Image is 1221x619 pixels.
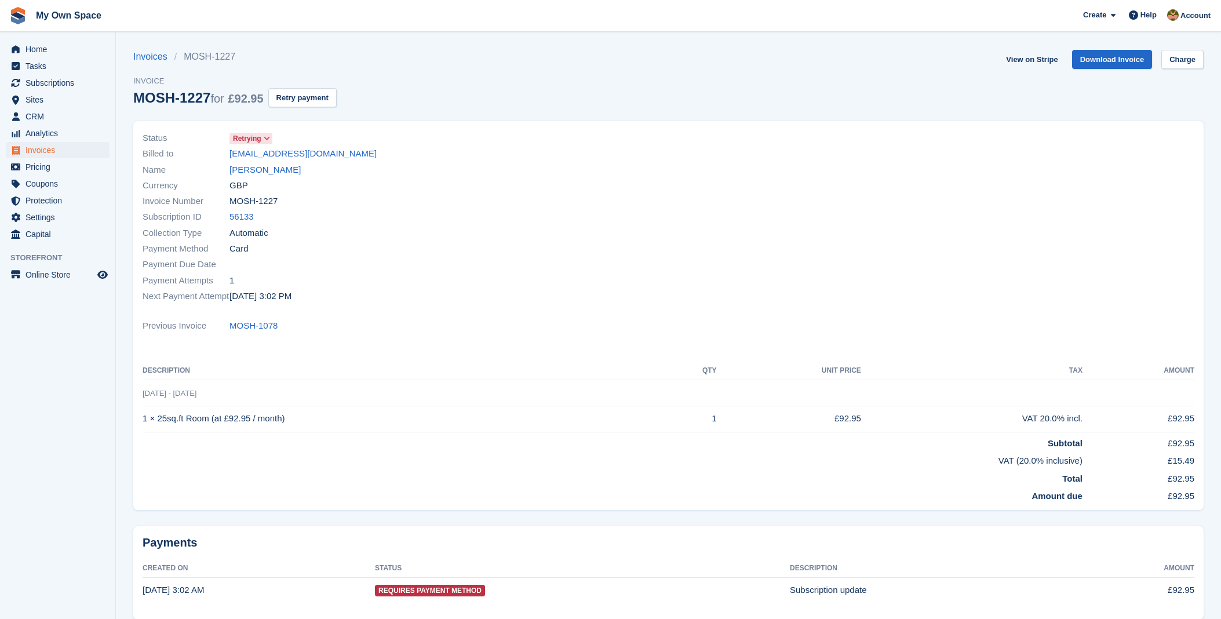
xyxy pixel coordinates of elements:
span: Name [143,163,229,177]
span: £92.95 [228,92,263,105]
a: menu [6,192,110,209]
a: menu [6,58,110,74]
a: menu [6,267,110,283]
span: Capital [25,226,95,242]
td: £92.95 [1083,432,1194,450]
h2: Payments [143,536,1194,550]
time: 2025-10-02 02:02:09 UTC [143,585,204,595]
span: Requires Payment Method [375,585,485,596]
button: Retry payment [268,88,337,107]
td: VAT (20.0% inclusive) [143,450,1083,468]
div: VAT 20.0% incl. [861,412,1083,425]
th: Created On [143,559,375,578]
span: MOSH-1227 [229,195,278,208]
td: 1 × 25sq.ft Room (at £92.95 / month) [143,406,664,432]
span: Payment Method [143,242,229,256]
span: Automatic [229,227,268,240]
a: My Own Space [31,6,106,25]
span: [DATE] - [DATE] [143,389,196,398]
span: 1 [229,274,234,287]
a: [EMAIL_ADDRESS][DOMAIN_NAME] [229,147,377,161]
a: menu [6,92,110,108]
td: £92.95 [1083,468,1194,486]
span: GBP [229,179,248,192]
span: Account [1180,10,1211,21]
th: QTY [664,362,716,380]
a: View on Stripe [1001,50,1062,69]
a: 56133 [229,210,254,224]
td: £92.95 [717,406,861,432]
div: MOSH-1227 [133,90,264,105]
a: menu [6,125,110,141]
a: menu [6,41,110,57]
td: £92.95 [1083,485,1194,503]
td: £15.49 [1083,450,1194,468]
th: Description [790,559,1080,578]
span: Invoice [133,75,337,87]
span: Subscriptions [25,75,95,91]
span: Help [1140,9,1157,21]
td: Subscription update [790,577,1080,603]
td: £92.95 [1080,577,1194,603]
a: menu [6,142,110,158]
th: Unit Price [717,362,861,380]
span: Invoices [25,142,95,158]
th: Tax [861,362,1083,380]
img: stora-icon-8386f47178a22dfd0bd8f6a31ec36ba5ce8667c1dd55bd0f319d3a0aa187defe.svg [9,7,27,24]
a: Charge [1161,50,1204,69]
span: Currency [143,179,229,192]
span: Online Store [25,267,95,283]
a: menu [6,75,110,91]
span: Retrying [233,133,261,144]
span: Protection [25,192,95,209]
a: menu [6,209,110,225]
td: 1 [664,406,716,432]
span: for [210,92,224,105]
td: £92.95 [1083,406,1194,432]
a: menu [6,226,110,242]
strong: Amount due [1032,491,1083,501]
span: Tasks [25,58,95,74]
strong: Total [1062,474,1083,483]
img: Keely Collin [1167,9,1179,21]
span: Coupons [25,176,95,192]
th: Status [375,559,790,578]
span: Storefront [10,252,115,264]
span: Sites [25,92,95,108]
span: Next Payment Attempt [143,290,229,303]
span: Previous Invoice [143,319,229,333]
strong: Subtotal [1048,438,1083,448]
span: Home [25,41,95,57]
a: Invoices [133,50,174,64]
span: Status [143,132,229,145]
th: Amount [1080,559,1194,578]
span: Card [229,242,249,256]
time: 2025-10-04 14:02:12 UTC [229,290,291,303]
span: Payment Due Date [143,258,229,271]
a: MOSH-1078 [229,319,278,333]
a: Preview store [96,268,110,282]
a: menu [6,176,110,192]
a: Retrying [229,132,272,145]
span: Create [1083,9,1106,21]
a: Download Invoice [1072,50,1153,69]
span: Pricing [25,159,95,175]
span: Collection Type [143,227,229,240]
th: Amount [1083,362,1194,380]
a: menu [6,108,110,125]
span: Billed to [143,147,229,161]
th: Description [143,362,664,380]
span: CRM [25,108,95,125]
a: menu [6,159,110,175]
span: Settings [25,209,95,225]
span: Invoice Number [143,195,229,208]
span: Subscription ID [143,210,229,224]
nav: breadcrumbs [133,50,337,64]
span: Payment Attempts [143,274,229,287]
a: [PERSON_NAME] [229,163,301,177]
span: Analytics [25,125,95,141]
